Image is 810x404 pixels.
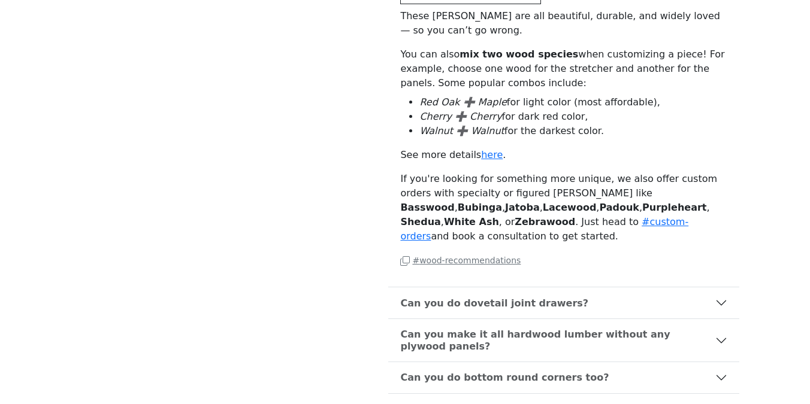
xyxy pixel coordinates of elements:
button: Can you make it all hardwood lumber without any plywood panels? [388,319,739,361]
div: You can also when customizing a piece! For example, choose one wood for the stretcher and another... [400,47,727,244]
button: Can you do dovetail joint drawers? [388,287,739,318]
b: Lacewood [543,202,597,213]
b: Bubinga [458,202,502,213]
a: #wood-recommendations [400,254,521,266]
li: for the darkest color. [419,124,727,138]
b: Can you make it all hardwood lumber without any plywood panels? [400,329,715,351]
button: Can you do bottom round corners too? [388,362,739,393]
li: for light color (most affordable), [419,95,727,110]
i: Cherry ➕ Cherry [419,111,501,122]
i: Red Oak ➕ Maple [419,96,506,108]
b: Zebrawood [515,216,575,227]
b: Can you do bottom round corners too? [400,372,609,383]
p: These [PERSON_NAME] are all beautiful, durable, and widely loved — so you can’t go wrong. [400,9,727,38]
b: Shedua [400,216,440,227]
b: Purpleheart [642,202,706,213]
b: Jatoba [505,202,540,213]
b: Basswood [400,202,454,213]
b: Padouk [599,202,639,213]
b: mix two wood species [460,48,578,60]
li: for dark red color, [419,110,727,124]
i: Walnut ➕ Walnut [419,125,504,136]
b: White Ash [444,216,499,227]
a: here [481,149,503,160]
b: Can you do dovetail joint drawers? [400,297,588,309]
small: # wood-recommendations [400,256,521,265]
p: If you're looking for something more unique, we also offer custom orders with specialty or figure... [400,172,727,244]
p: See more details . [400,148,727,162]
